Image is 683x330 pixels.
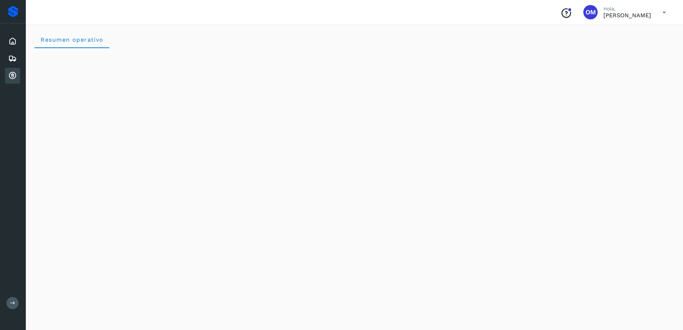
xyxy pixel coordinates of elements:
[5,33,20,49] div: Inicio
[603,12,651,19] p: OZIEL MATA MURO
[40,36,104,43] span: Resumen operativo
[603,6,651,12] p: Hola,
[5,51,20,66] div: Embarques
[5,68,20,84] div: Cuentas por cobrar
